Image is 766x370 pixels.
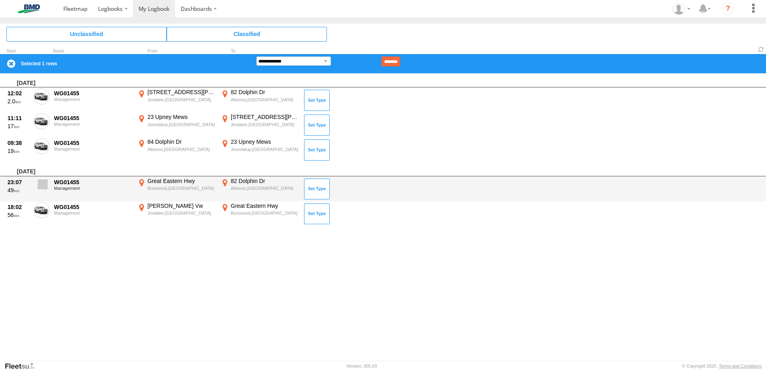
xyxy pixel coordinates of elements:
[136,177,216,201] label: Click to View Event Location
[8,90,29,97] div: 12:02
[231,97,298,103] div: Alkimos,[GEOGRAPHIC_DATA]
[8,123,29,130] div: 17
[54,115,132,122] div: WG01455
[231,88,298,96] div: 82 Dolphin Dr
[147,122,215,127] div: Joondalup,[GEOGRAPHIC_DATA]
[147,138,215,145] div: 84 Dolphin Dr
[220,49,300,53] div: To
[220,113,300,137] label: Click to View Event Location
[54,203,132,211] div: WG01455
[8,179,29,186] div: 23:07
[8,203,29,211] div: 18:02
[147,210,215,216] div: Jindalee,[GEOGRAPHIC_DATA]
[147,185,215,191] div: Burswood,[GEOGRAPHIC_DATA]
[670,3,693,15] div: Brett Mathews
[54,139,132,147] div: WG01455
[231,113,298,121] div: [STREET_ADDRESS][PERSON_NAME]
[8,187,29,194] div: 49
[8,139,29,147] div: 09:38
[136,113,216,137] label: Click to View Event Location
[147,97,215,103] div: Jindalee,[GEOGRAPHIC_DATA]
[231,202,298,209] div: Great Eastern Hwy
[231,138,298,145] div: 23 Upney Mews
[220,88,300,112] label: Click to View Event Location
[6,59,16,68] label: Clear Selection
[54,90,132,97] div: WG01455
[54,186,132,191] div: Management
[722,2,734,15] i: ?
[54,122,132,127] div: Management
[231,122,298,127] div: Jindalee,[GEOGRAPHIC_DATA]
[147,177,215,185] div: Great Eastern Hwy
[231,177,298,185] div: 82 Dolphin Dr
[6,27,167,41] span: Click to view Unclassified Trips
[136,138,216,161] label: Click to View Event Location
[231,147,298,152] div: Joondalup,[GEOGRAPHIC_DATA]
[147,147,215,152] div: Alkimos,[GEOGRAPHIC_DATA]
[220,202,300,225] label: Click to View Event Location
[231,185,298,191] div: Alkimos,[GEOGRAPHIC_DATA]
[136,202,216,225] label: Click to View Event Location
[347,364,377,368] div: Version: 305.03
[54,211,132,215] div: Management
[147,88,215,96] div: [STREET_ADDRESS][PERSON_NAME]
[220,138,300,161] label: Click to View Event Location
[304,139,330,160] button: Click to Set
[220,177,300,201] label: Click to View Event Location
[54,97,132,102] div: Management
[756,46,766,53] span: Refresh
[682,364,762,368] div: © Copyright 2025 -
[54,179,132,186] div: WG01455
[167,27,327,41] span: Click to view Classified Trips
[136,88,216,112] label: Click to View Event Location
[8,4,50,13] img: bmd-logo.svg
[304,203,330,224] button: Click to Set
[304,179,330,199] button: Click to Set
[8,147,29,155] div: 19
[147,113,215,121] div: 23 Upney Mews
[8,115,29,122] div: 11:11
[53,49,133,53] div: Asset
[147,202,215,209] div: [PERSON_NAME] Vw
[719,364,762,368] a: Terms and Conditions
[136,49,216,53] div: From
[4,362,41,370] a: Visit our Website
[304,90,330,111] button: Click to Set
[54,147,132,151] div: Management
[8,211,29,219] div: 56
[6,49,30,53] div: Click to Sort
[231,210,298,216] div: Burswood,[GEOGRAPHIC_DATA]
[8,98,29,105] div: 2.0
[304,115,330,135] button: Click to Set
